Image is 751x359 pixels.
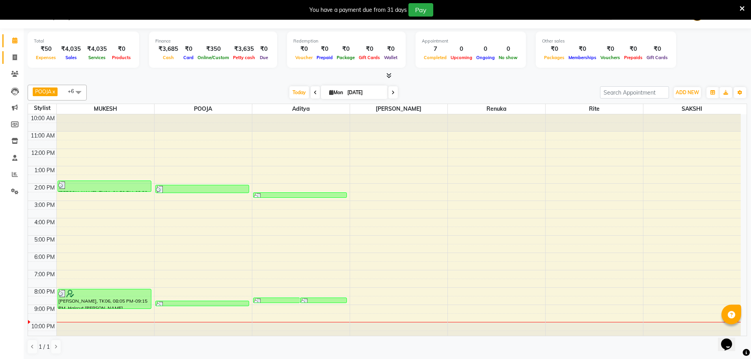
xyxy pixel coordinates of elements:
button: Pay [408,3,433,17]
div: ₹350 [196,45,231,54]
div: 10:00 AM [29,114,56,123]
div: 0 [474,45,497,54]
div: ₹0 [110,45,133,54]
input: 2025-09-01 [345,87,384,99]
div: 7:00 PM [33,270,56,279]
span: Upcoming [449,55,474,60]
div: 0 [449,45,474,54]
span: Card [181,55,196,60]
span: Expenses [34,55,58,60]
span: Petty cash [231,55,257,60]
div: 12:00 PM [30,149,56,157]
div: Other sales [542,38,670,45]
div: [PERSON_NAME], TK03, 08:35 PM-08:55 PM, Haircut [300,298,347,303]
span: No show [497,55,520,60]
div: 11:00 AM [29,132,56,140]
div: Redemption [293,38,399,45]
span: SAKSHI [643,104,741,114]
div: 8:00 PM [33,288,56,296]
input: Search Appointment [600,86,669,99]
span: Packages [542,55,567,60]
div: ₹0 [598,45,622,54]
div: ₹0 [382,45,399,54]
div: ₹0 [542,45,567,54]
span: POOJA [35,88,52,95]
span: Cash [161,55,176,60]
span: Products [110,55,133,60]
div: [PERSON_NAME], TK01, 01:50 PM-02:30 PM, Haircut,Face D-Tan [58,181,151,192]
div: ₹4,035 [84,45,110,54]
span: +6 [68,88,80,94]
span: Memberships [567,55,598,60]
div: ₹0 [293,45,315,54]
span: Wallet [382,55,399,60]
span: Voucher [293,55,315,60]
div: ₹50 [34,45,58,54]
div: ₹0 [622,45,645,54]
div: Appointment [422,38,520,45]
span: rite [546,104,643,114]
span: 1 / 1 [39,343,50,351]
div: 7 [422,45,449,54]
div: ₹4,035 [58,45,84,54]
span: Online/Custom [196,55,231,60]
div: Total [34,38,133,45]
button: ADD NEW [674,87,701,98]
span: Renuka [448,104,545,114]
span: Mon [327,89,345,95]
div: ₹0 [257,45,271,54]
a: x [52,88,55,95]
div: ₹3,635 [231,45,257,54]
span: ADD NEW [676,89,699,95]
iframe: chat widget [718,327,743,351]
div: 0 [497,45,520,54]
div: [PERSON_NAME], TK01, 02:30 PM-02:50 PM, Haircut [253,193,347,197]
div: ₹0 [645,45,670,54]
span: Package [335,55,357,60]
span: Services [86,55,108,60]
div: 6:00 PM [33,253,56,261]
span: Gift Cards [645,55,670,60]
span: aditya [252,104,350,114]
span: Completed [422,55,449,60]
div: rashmi, TK02, 02:05 PM-02:35 PM, Eyebrows (F),[GEOGRAPHIC_DATA],Forehead [156,185,249,193]
div: 1:00 PM [33,166,56,175]
span: Prepaid [315,55,335,60]
div: ₹0 [181,45,196,54]
div: 2:00 PM [33,184,56,192]
span: Vouchers [598,55,622,60]
div: ₹3,685 [155,45,181,54]
span: Sales [63,55,79,60]
span: MUKESH [57,104,154,114]
div: ₹0 [567,45,598,54]
div: You have a payment due from 31 days [309,6,407,14]
span: POOJA [155,104,252,114]
div: Stylist [28,104,56,112]
div: ₹0 [335,45,357,54]
div: [PERSON_NAME], TK06, 08:05 PM-09:15 PM, Haircut,[PERSON_NAME] Trim/Shave,Face D-Tan [58,289,151,309]
div: ₹0 [357,45,382,54]
div: 3:00 PM [33,201,56,209]
div: 10:00 PM [30,322,56,331]
div: 5:00 PM [33,236,56,244]
span: Gift Cards [357,55,382,60]
div: 4:00 PM [33,218,56,227]
div: Finance [155,38,271,45]
span: Today [289,86,309,99]
div: ₹0 [315,45,335,54]
div: [PERSON_NAME], TK05, 08:45 PM-08:55 PM, Eyebrows (F) [156,301,249,306]
span: Due [258,55,270,60]
div: 9:00 PM [33,305,56,313]
span: Ongoing [474,55,497,60]
span: Prepaids [622,55,645,60]
span: [PERSON_NAME] [350,104,447,114]
div: abhishek, TK04, 08:35 PM-08:55 PM, Haircut [253,298,300,303]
